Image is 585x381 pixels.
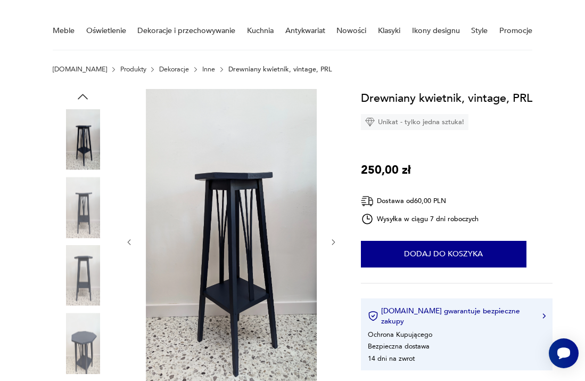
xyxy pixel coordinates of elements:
[361,114,468,130] div: Unikat - tylko jedna sztuka!
[361,161,411,179] p: 250,00 zł
[542,313,546,319] img: Ikona strzałki w prawo
[361,194,479,208] div: Dostawa od 60,00 PLN
[361,194,374,208] img: Ikona dostawy
[361,89,532,107] h1: Drewniany kwietnik, vintage, PRL
[86,12,126,49] a: Oświetlenie
[137,12,235,49] a: Dekoracje i przechowywanie
[378,12,400,49] a: Klasyki
[53,177,113,238] img: Zdjęcie produktu Drewniany kwietnik, vintage, PRL
[53,313,113,374] img: Zdjęcie produktu Drewniany kwietnik, vintage, PRL
[53,109,113,170] img: Zdjęcie produktu Drewniany kwietnik, vintage, PRL
[53,12,75,49] a: Meble
[228,66,332,73] p: Drewniany kwietnik, vintage, PRL
[471,12,488,49] a: Style
[247,12,274,49] a: Kuchnia
[549,338,579,368] iframe: Smartsupp widget button
[159,66,189,73] a: Dekoracje
[499,12,532,49] a: Promocje
[120,66,146,73] a: Produkty
[368,306,545,326] button: [DOMAIN_NAME] gwarantuje bezpieczne zakupy
[336,12,366,49] a: Nowości
[53,66,107,73] a: [DOMAIN_NAME]
[285,12,325,49] a: Antykwariat
[368,330,432,339] li: Ochrona Kupującego
[365,117,375,127] img: Ikona diamentu
[368,311,378,321] img: Ikona certyfikatu
[361,241,526,267] button: Dodaj do koszyka
[368,354,415,363] li: 14 dni na zwrot
[202,66,215,73] a: Inne
[368,342,430,351] li: Bezpieczna dostawa
[412,12,460,49] a: Ikony designu
[53,245,113,306] img: Zdjęcie produktu Drewniany kwietnik, vintage, PRL
[361,213,479,225] div: Wysyłka w ciągu 7 dni roboczych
